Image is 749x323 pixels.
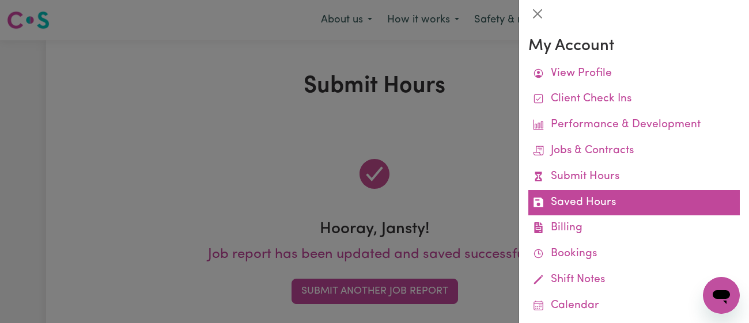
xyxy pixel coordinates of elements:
a: Billing [528,215,740,241]
a: Jobs & Contracts [528,138,740,164]
a: Calendar [528,293,740,319]
iframe: Button to launch messaging window [703,277,740,314]
a: Bookings [528,241,740,267]
h3: My Account [528,37,740,56]
a: Shift Notes [528,267,740,293]
a: Client Check Ins [528,86,740,112]
a: Performance & Development [528,112,740,138]
a: Submit Hours [528,164,740,190]
a: View Profile [528,61,740,87]
button: Close [528,5,547,23]
a: Saved Hours [528,190,740,216]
